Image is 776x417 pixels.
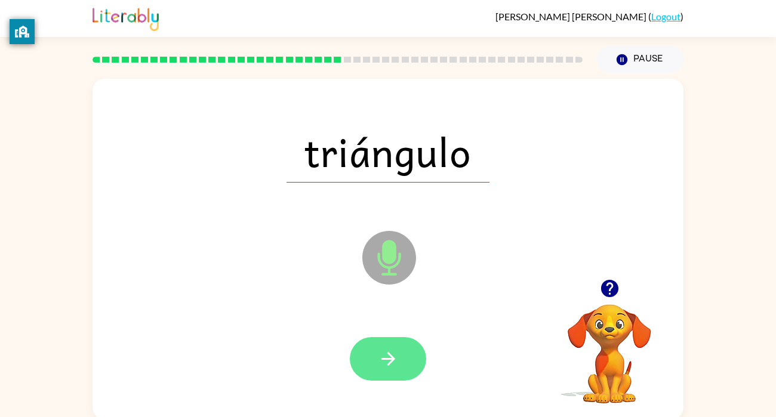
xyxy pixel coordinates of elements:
[495,11,683,22] div: ( )
[495,11,648,22] span: [PERSON_NAME] [PERSON_NAME]
[550,286,669,405] video: Your browser must support playing .mp4 files to use Literably. Please try using another browser.
[93,5,159,31] img: Literably
[287,121,489,183] span: triángulo
[597,46,683,73] button: Pause
[651,11,680,22] a: Logout
[10,19,35,44] button: privacy banner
